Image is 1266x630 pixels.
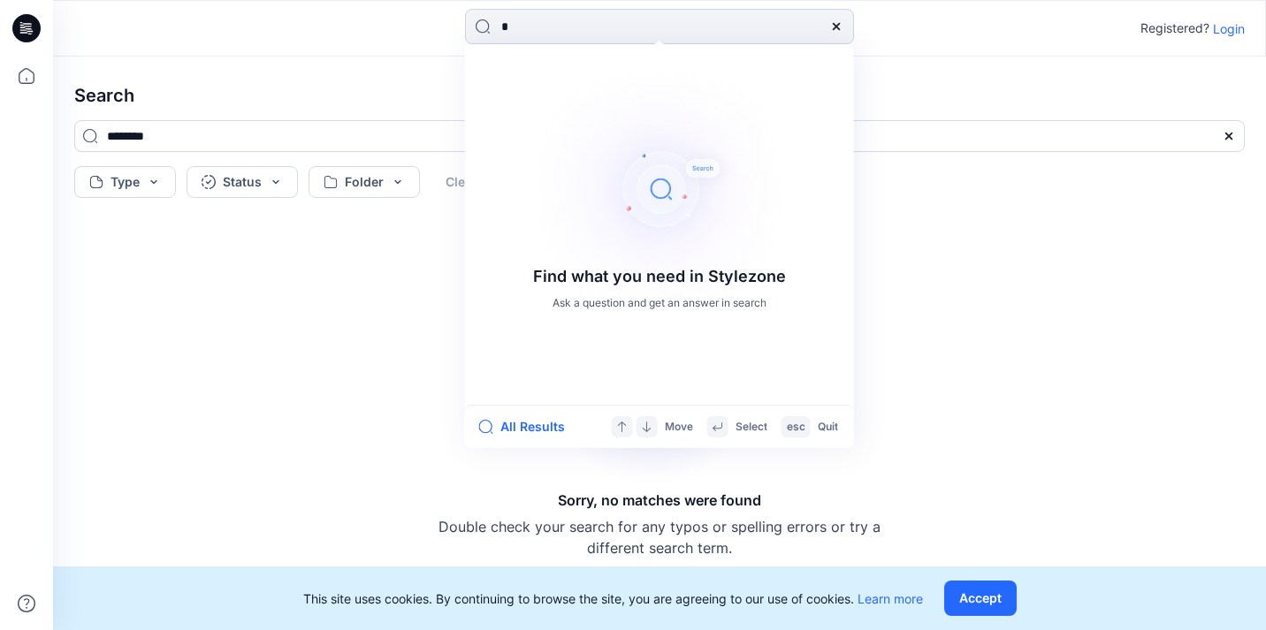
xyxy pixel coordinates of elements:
[518,48,801,330] img: Find what you need
[74,166,176,198] button: Type
[944,581,1017,616] button: Accept
[187,166,298,198] button: Status
[1140,18,1209,39] p: Registered?
[858,591,923,606] a: Learn more
[439,516,881,558] p: Double check your search for any typos or spelling errors or try a different search term.
[1213,19,1245,38] p: Login
[60,71,1259,120] h4: Search
[736,418,767,436] p: Select
[303,589,923,608] p: This site uses cookies. By continuing to browse the site, you are agreeing to our use of cookies.
[479,416,576,437] button: All Results
[787,418,805,436] p: esc
[309,166,420,198] button: Folder
[558,490,761,511] h5: Sorry, no matches were found
[818,418,838,436] p: Quit
[665,418,693,436] p: Move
